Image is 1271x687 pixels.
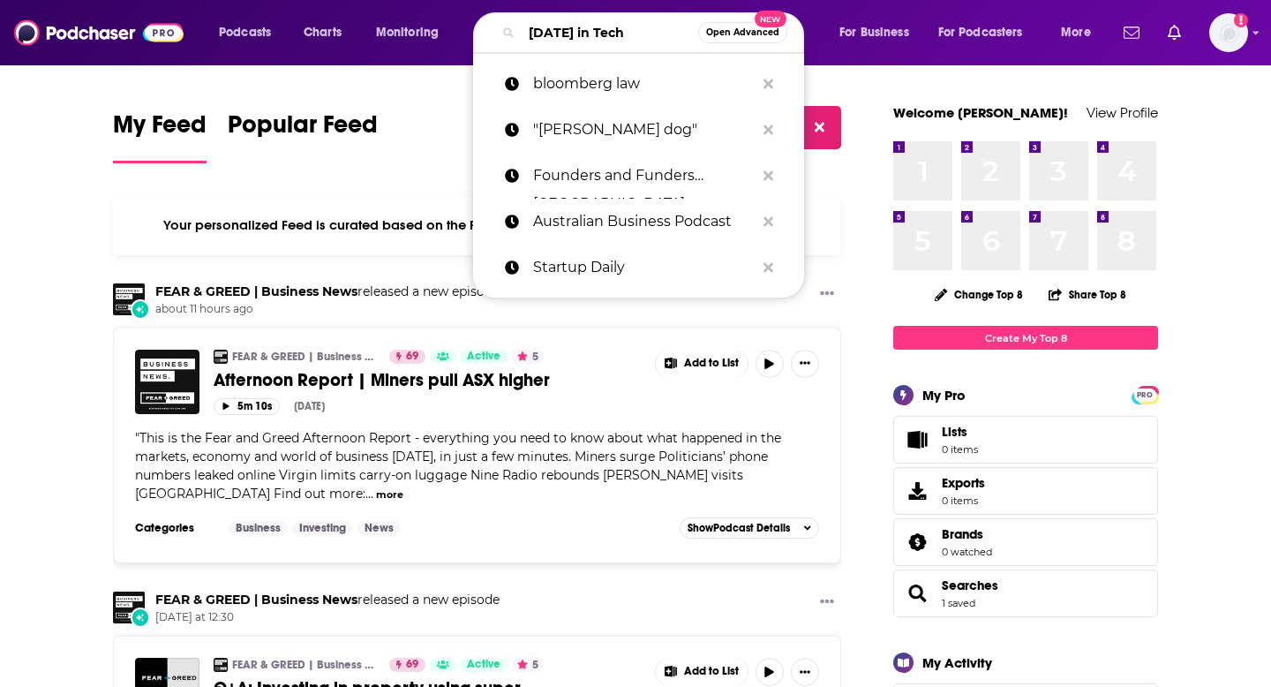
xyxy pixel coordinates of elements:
div: My Pro [922,387,966,404]
span: Podcasts [219,20,271,45]
button: Change Top 8 [924,283,1034,306]
button: open menu [927,19,1049,47]
img: FEAR & GREED | Business News [113,592,145,623]
span: Exports [942,475,985,491]
span: More [1061,20,1091,45]
div: My Activity [922,654,992,671]
span: Add to List [684,357,739,370]
span: Lists [942,424,978,440]
span: Logged in as jhutchinson [1209,13,1248,52]
span: Popular Feed [228,109,378,150]
button: Show More Button [656,350,748,378]
span: about 11 hours ago [155,302,500,317]
span: ... [365,486,373,502]
button: more [376,487,403,502]
span: Brands [942,526,983,542]
div: Search podcasts, credits, & more... [490,12,821,53]
span: Active [467,348,500,366]
img: FEAR & GREED | Business News [214,350,228,364]
a: Charts [292,19,352,47]
a: News [357,521,401,535]
button: 5 [512,658,544,672]
button: Share Top 8 [1048,277,1127,312]
span: For Podcasters [938,20,1023,45]
span: Exports [899,479,935,503]
span: 69 [406,656,418,674]
div: New Episode [131,299,150,319]
a: Investing [292,521,353,535]
p: "farmer's dog" [533,107,755,153]
img: FEAR & GREED | Business News [214,658,228,672]
span: Afternoon Report | Miners pull ASX higher [214,369,550,391]
a: 69 [389,658,425,672]
a: FEAR & GREED | Business News [232,350,378,364]
span: 0 items [942,443,978,456]
a: bloomberg law [473,61,804,107]
span: New [755,11,786,27]
a: Business [229,521,288,535]
a: FEAR & GREED | Business News [232,658,378,672]
a: FEAR & GREED | Business News [113,283,145,315]
p: Australian Business Podcast [533,199,755,245]
h3: released a new episode [155,592,500,608]
span: Active [467,656,500,674]
button: Show More Button [656,658,748,686]
button: open menu [364,19,462,47]
span: Lists [942,424,967,440]
a: Popular Feed [228,109,378,163]
div: New Episode [131,608,150,627]
button: Open AdvancedNew [698,22,787,43]
button: ShowPodcast Details [680,517,819,539]
a: 0 watched [942,546,992,558]
button: Show More Button [791,350,819,378]
span: Open Advanced [706,28,779,37]
a: Founders and Funders [GEOGRAPHIC_DATA] [473,153,804,199]
span: 0 items [942,494,985,507]
span: 69 [406,348,418,366]
a: Active [460,658,508,672]
span: Searches [893,570,1158,617]
p: bloomberg law [533,61,755,107]
a: Exports [893,467,1158,515]
a: Searches [942,578,998,593]
a: Welcome [PERSON_NAME]! [893,104,1068,121]
a: Create My Top 8 [893,326,1158,350]
a: View Profile [1087,104,1158,121]
span: Lists [899,427,935,452]
img: Afternoon Report | Miners pull ASX higher [135,350,199,414]
button: Show More Button [791,658,819,686]
a: Active [460,350,508,364]
span: Charts [304,20,342,45]
span: For Business [839,20,909,45]
a: 69 [389,350,425,364]
a: My Feed [113,109,207,163]
a: Australian Business Podcast [473,199,804,245]
button: Show More Button [813,283,841,306]
span: Brands [893,518,1158,566]
a: Afternoon Report | Miners pull ASX higher [214,369,643,391]
button: Show More Button [813,592,841,614]
a: Brands [942,526,992,542]
a: Show notifications dropdown [1161,18,1188,48]
a: 1 saved [942,597,975,609]
h3: released a new episode [155,283,500,300]
a: Lists [893,416,1158,464]
span: Monitoring [376,20,439,45]
input: Search podcasts, credits, & more... [522,19,698,47]
p: Startup Daily [533,245,755,291]
a: Show notifications dropdown [1117,18,1147,48]
h3: Categories [135,521,214,535]
span: This is the Fear and Greed Afternoon Report - everything you need to know about what happened in ... [135,430,781,502]
span: Add to List [684,665,739,678]
div: [DATE] [294,400,325,412]
a: "[PERSON_NAME] dog" [473,107,804,153]
button: open menu [1049,19,1113,47]
span: PRO [1134,389,1155,402]
span: [DATE] at 12:30 [155,610,500,625]
button: 5 [512,350,544,364]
